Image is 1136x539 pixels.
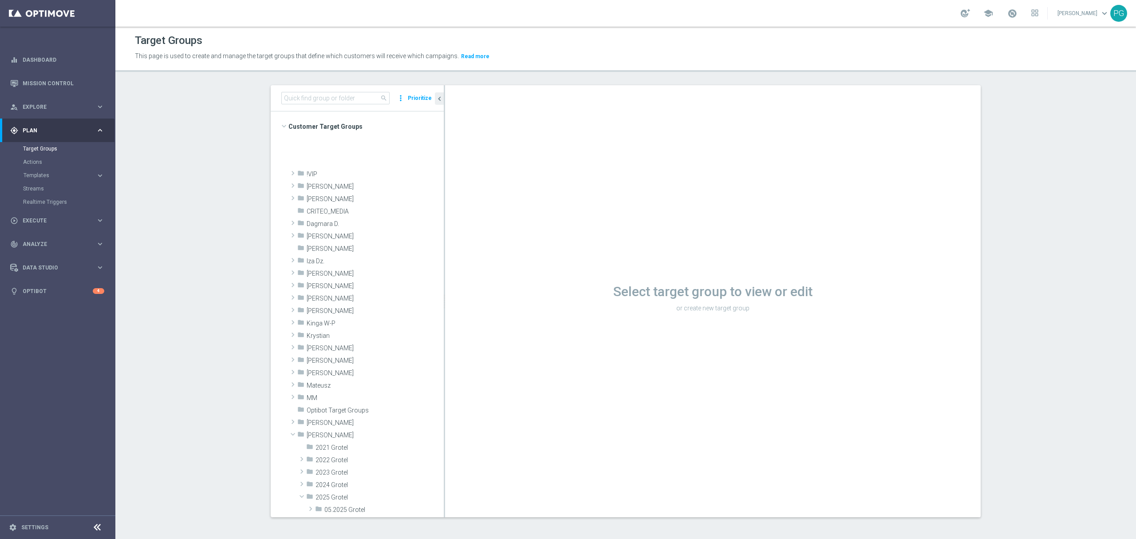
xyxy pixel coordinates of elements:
[297,232,304,242] i: folder
[9,523,17,531] i: settings
[23,104,96,110] span: Explore
[307,432,444,439] span: Piotr G.
[96,126,104,135] i: keyboard_arrow_right
[281,92,390,104] input: Quick find group or folder
[10,264,105,271] button: Data Studio keyboard_arrow_right
[307,394,444,402] span: MM
[23,48,104,71] a: Dashboard
[96,171,104,180] i: keyboard_arrow_right
[297,319,304,329] i: folder
[406,92,433,104] button: Prioritize
[135,52,459,59] span: This page is used to create and manage the target groups that define which customers will receive...
[23,169,114,182] div: Templates
[10,48,104,71] div: Dashboard
[315,505,322,515] i: folder
[307,369,444,377] span: Maryna Sh.
[23,195,114,209] div: Realtime Triggers
[23,155,114,169] div: Actions
[297,369,304,379] i: folder
[96,240,104,248] i: keyboard_arrow_right
[24,173,96,178] div: Templates
[1057,7,1110,20] a: [PERSON_NAME]keyboard_arrow_down
[307,220,444,228] span: Dagmara D.
[435,95,444,103] i: chevron_left
[297,331,304,341] i: folder
[10,71,104,95] div: Mission Control
[10,240,18,248] i: track_changes
[307,320,444,327] span: Kinga W-P
[10,264,96,272] div: Data Studio
[307,419,444,427] span: Patryk P.
[23,242,96,247] span: Analyze
[396,92,405,104] i: more_vert
[10,217,96,225] div: Execute
[307,170,444,178] span: !VIP
[297,207,304,217] i: folder
[316,444,444,452] span: 2021 Grotel
[297,244,304,254] i: folder
[23,159,92,166] a: Actions
[135,34,202,47] h1: Target Groups
[307,357,444,365] span: Maria M.
[307,183,444,190] span: And&#x17C;elika B.
[24,173,87,178] span: Templates
[316,469,444,476] span: 2023 Grotel
[307,407,444,414] span: Optibot Target Groups
[297,356,304,366] i: folder
[10,80,105,87] button: Mission Control
[435,92,444,105] button: chevron_left
[306,443,313,453] i: folder
[297,306,304,317] i: folder
[23,71,104,95] a: Mission Control
[307,307,444,315] span: Kasia K.
[324,506,444,514] span: 05.2025 Grotel
[10,217,105,224] div: play_circle_outline Execute keyboard_arrow_right
[297,281,304,292] i: folder
[10,56,18,64] i: equalizer
[10,103,96,111] div: Explore
[93,288,104,294] div: 4
[316,481,444,489] span: 2024 Grotel
[10,103,105,111] button: person_search Explore keyboard_arrow_right
[23,128,96,133] span: Plan
[23,142,114,155] div: Target Groups
[1110,5,1127,22] div: PG
[445,304,981,312] p: or create new target group
[23,172,105,179] div: Templates keyboard_arrow_right
[10,127,96,135] div: Plan
[23,198,92,206] a: Realtime Triggers
[10,127,105,134] button: gps_fixed Plan keyboard_arrow_right
[307,258,444,265] span: Iza Dz.
[96,103,104,111] i: keyboard_arrow_right
[10,241,105,248] button: track_changes Analyze keyboard_arrow_right
[23,185,92,192] a: Streams
[460,52,490,61] button: Read more
[23,145,92,152] a: Target Groups
[10,287,18,295] i: lightbulb
[297,431,304,441] i: folder
[10,288,105,295] button: lightbulb Optibot 4
[307,332,444,340] span: Krystian
[306,493,313,503] i: folder
[96,263,104,272] i: keyboard_arrow_right
[297,344,304,354] i: folder
[307,270,444,277] span: Justyna B.
[23,218,96,223] span: Execute
[307,282,444,290] span: Kamil N.
[445,284,981,300] h1: Select target group to view or edit
[10,279,104,303] div: Optibot
[306,480,313,491] i: folder
[306,468,313,478] i: folder
[297,219,304,230] i: folder
[297,194,304,205] i: folder
[23,279,93,303] a: Optibot
[297,257,304,267] i: folder
[23,265,96,270] span: Data Studio
[10,56,105,63] div: equalizer Dashboard
[288,120,444,133] span: Customer Target Groups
